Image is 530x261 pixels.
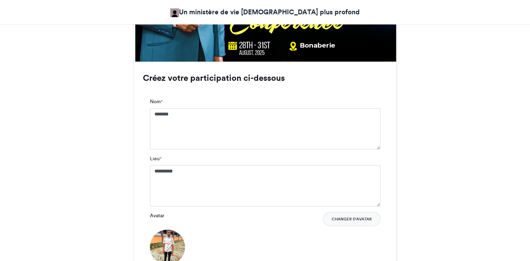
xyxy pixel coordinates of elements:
[170,8,179,17] img: Obafemi Bello
[150,212,164,219] label: Avatar
[300,41,391,50] div: Bonaberie
[170,7,360,17] a: Un ministère de vie [DEMOGRAPHIC_DATA] plus profond
[150,156,160,162] font: Lieu
[143,74,387,82] h3: Créez votre participation ci-dessous
[150,99,161,105] font: Nom
[179,8,360,16] font: Un ministère de vie [DEMOGRAPHIC_DATA] plus profond
[323,212,380,226] button: Changer d’avatar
